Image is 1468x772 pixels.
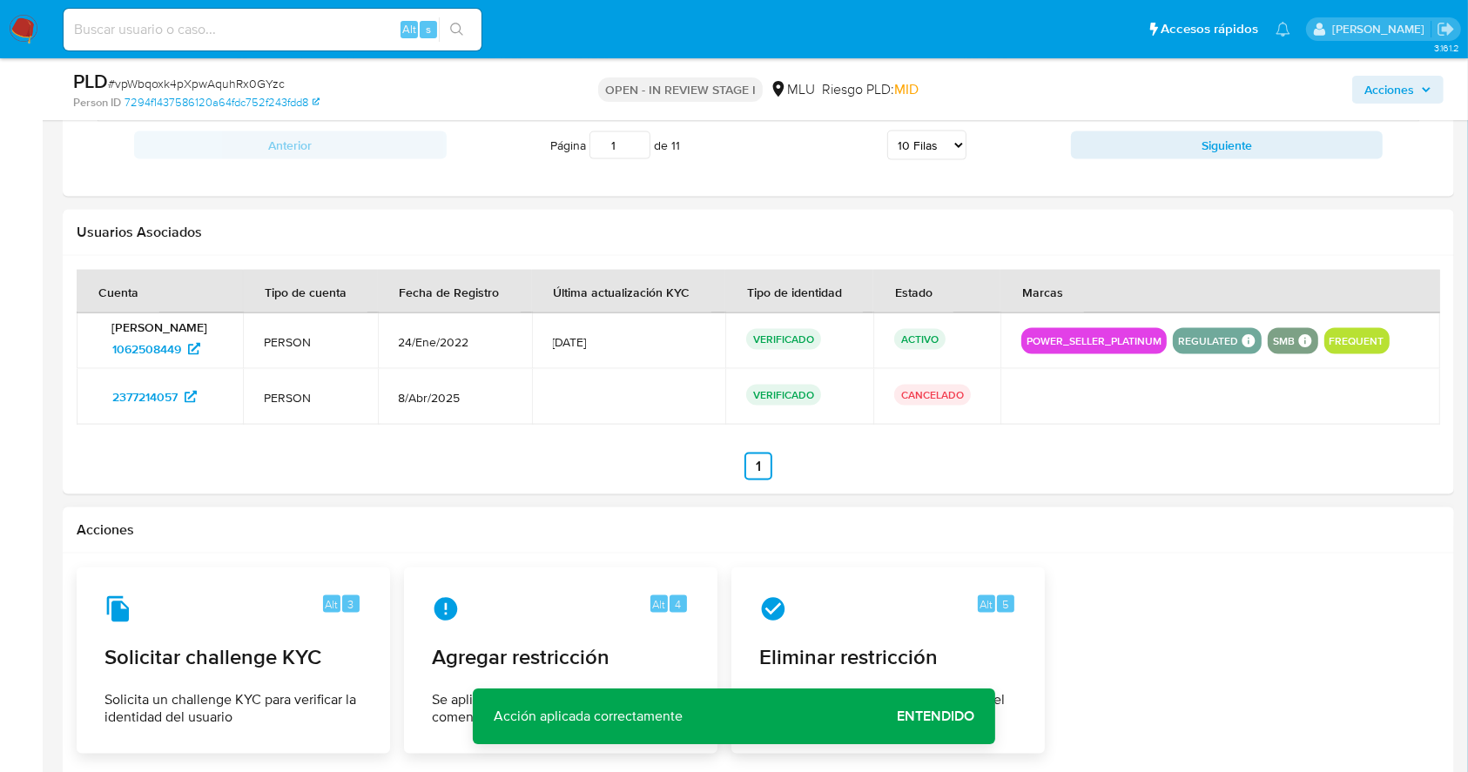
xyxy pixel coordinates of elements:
div: MLU [770,80,815,99]
span: Riesgo PLD: [822,80,919,99]
button: search-icon [439,17,475,42]
span: Acciones [1364,76,1414,104]
span: # vpWbqoxk4pXpwAquhRx0GYzc [108,75,285,92]
span: 3.161.2 [1434,41,1459,55]
span: s [426,21,431,37]
button: Acciones [1352,76,1444,104]
a: Notificaciones [1276,22,1290,37]
span: MID [894,79,919,99]
input: Buscar usuario o caso... [64,18,481,41]
h2: Acciones [77,521,1440,539]
b: Person ID [73,95,121,111]
span: Accesos rápidos [1161,20,1258,38]
span: Alt [402,21,416,37]
a: Salir [1437,20,1455,38]
p: ximena.felix@mercadolibre.com [1332,21,1431,37]
b: PLD [73,67,108,95]
p: OPEN - IN REVIEW STAGE I [598,77,763,102]
h2: Usuarios Asociados [77,224,1440,241]
a: 7294f1437586120a64fdc752f243fdd8 [125,95,320,111]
